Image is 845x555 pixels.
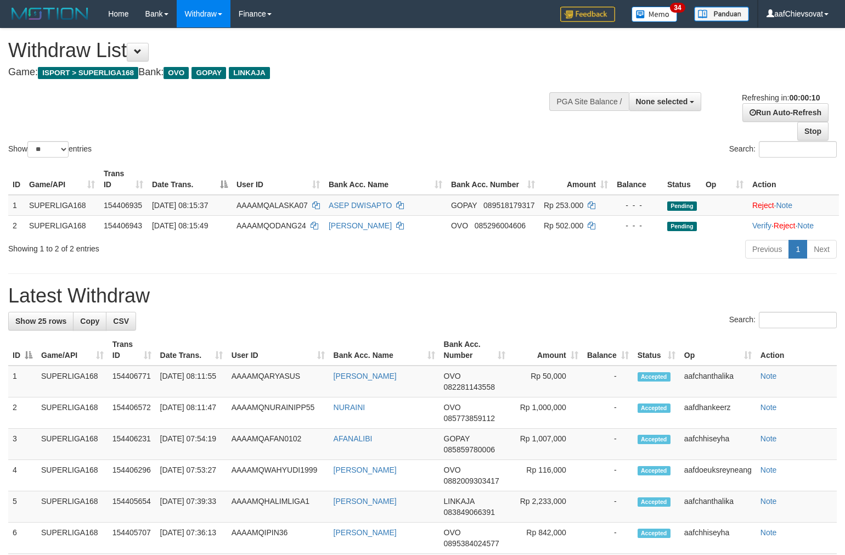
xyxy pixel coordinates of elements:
label: Show entries [8,141,92,158]
th: Balance: activate to sort column ascending [583,334,633,366]
span: CSV [113,317,129,326]
td: 154406771 [108,366,156,397]
th: Date Trans.: activate to sort column descending [148,164,232,195]
th: Action [756,334,837,366]
td: 154406231 [108,429,156,460]
a: 1 [788,240,807,259]
input: Search: [759,141,837,158]
td: SUPERLIGA168 [37,397,108,429]
th: Op: activate to sort column ascending [701,164,748,195]
img: Feedback.jpg [560,7,615,22]
td: AAAAMQNURAINIPP55 [227,397,329,429]
h1: Latest Withdraw [8,285,837,307]
td: aafchhiseyha [680,523,756,554]
a: Note [760,372,777,380]
th: Trans ID: activate to sort column ascending [99,164,148,195]
span: OVO [164,67,189,79]
span: Rp 253.000 [544,201,583,210]
span: OVO [444,372,461,380]
select: Showentries [27,141,69,158]
a: Previous [745,240,789,259]
a: [PERSON_NAME] [334,372,397,380]
label: Search: [729,141,837,158]
img: Button%20Memo.svg [632,7,678,22]
span: GOPAY [444,434,470,443]
td: [DATE] 07:53:27 [156,460,227,491]
span: Accepted [638,529,671,538]
a: Note [776,201,792,210]
span: Accepted [638,403,671,413]
a: Stop [797,122,829,141]
a: ASEP DWISAPTO [329,201,392,210]
a: [PERSON_NAME] [334,466,397,474]
td: Rp 1,000,000 [510,397,583,429]
span: LINKAJA [444,497,475,506]
div: - - - [617,200,658,211]
td: AAAAMQAFAN0102 [227,429,329,460]
span: Pending [667,222,697,231]
span: Copy 0895384024577 to clipboard [444,539,499,548]
span: 34 [670,3,685,13]
td: SUPERLIGA168 [37,460,108,491]
th: Game/API: activate to sort column ascending [25,164,99,195]
td: · · [748,215,839,236]
span: [DATE] 08:15:37 [152,201,208,210]
a: Note [760,466,777,474]
td: [DATE] 08:11:55 [156,366,227,397]
a: Copy [73,312,106,330]
img: MOTION_logo.png [8,5,92,22]
a: Run Auto-Refresh [742,103,829,122]
span: Copy 085859780006 to clipboard [444,445,495,454]
th: User ID: activate to sort column ascending [232,164,324,195]
th: Bank Acc. Name: activate to sort column ascending [324,164,447,195]
span: GOPAY [191,67,226,79]
span: Copy [80,317,99,326]
span: ISPORT > SUPERLIGA168 [38,67,138,79]
a: [PERSON_NAME] [334,528,397,537]
span: 154406943 [104,221,142,230]
td: 1 [8,366,37,397]
td: SUPERLIGA168 [25,195,99,216]
th: Bank Acc. Name: activate to sort column ascending [329,334,440,366]
td: 2 [8,397,37,429]
a: Note [760,403,777,412]
td: [DATE] 07:39:33 [156,491,227,523]
th: Game/API: activate to sort column ascending [37,334,108,366]
a: CSV [106,312,136,330]
span: Pending [667,201,697,211]
td: AAAAMQWAHYUDI1999 [227,460,329,491]
td: 154405654 [108,491,156,523]
th: ID [8,164,25,195]
td: aafdoeuksreyneang [680,460,756,491]
div: - - - [617,220,658,231]
td: Rp 2,233,000 [510,491,583,523]
td: 154406572 [108,397,156,429]
td: - [583,366,633,397]
td: 5 [8,491,37,523]
button: None selected [629,92,702,111]
a: NURAINI [334,403,365,412]
td: Rp 842,000 [510,523,583,554]
span: Accepted [638,435,671,444]
td: Rp 50,000 [510,366,583,397]
span: Accepted [638,372,671,382]
span: 154406935 [104,201,142,210]
td: aafchanthalika [680,366,756,397]
a: Verify [752,221,771,230]
img: panduan.png [694,7,749,21]
span: OVO [444,466,461,474]
label: Search: [729,312,837,328]
td: 2 [8,215,25,236]
td: AAAAMQIPIN36 [227,523,329,554]
div: PGA Site Balance / [549,92,628,111]
span: GOPAY [451,201,477,210]
span: Copy 089518179317 to clipboard [483,201,534,210]
span: Accepted [638,497,671,507]
span: Copy 085296004606 to clipboard [475,221,526,230]
td: aafchanthalika [680,491,756,523]
td: aafdhankeerz [680,397,756,429]
span: Copy 082281143558 to clipboard [444,383,495,391]
td: - [583,523,633,554]
div: Showing 1 to 2 of 2 entries [8,239,344,254]
th: Bank Acc. Number: activate to sort column ascending [447,164,539,195]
